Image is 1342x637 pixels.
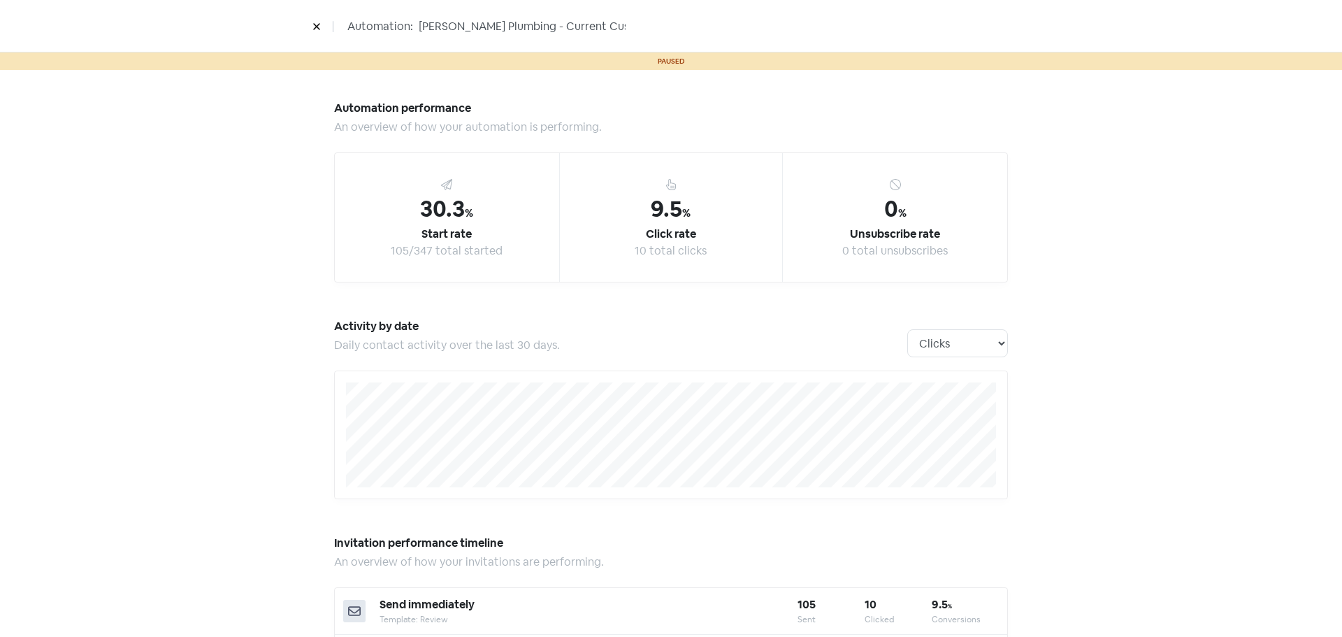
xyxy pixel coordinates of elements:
div: 0 [884,192,907,226]
span: Send immediately [380,597,475,612]
span: % [465,206,473,220]
div: Clicked [865,613,932,626]
b: 10 [865,597,876,612]
div: 10 total clicks [635,243,707,259]
span: % [948,603,952,610]
h5: Activity by date [334,316,907,337]
span: Automation: [347,18,413,35]
div: Sent [798,613,865,626]
div: Unsubscribe rate [850,226,940,243]
h5: Invitation performance timeline [334,533,1008,554]
div: Click rate [646,226,696,243]
b: 105 [798,597,816,612]
div: An overview of how your automation is performing. [334,119,1008,136]
div: Daily contact activity over the last 30 days. [334,337,907,354]
span: % [898,206,907,220]
div: Start rate [421,226,472,243]
div: 30.3 [420,192,473,226]
div: An overview of how your invitations are performing. [334,554,1008,571]
h5: Automation performance [334,98,1008,119]
b: 9.5 [932,597,952,612]
div: 105/347 total started [391,243,503,259]
div: Conversions [932,613,999,626]
div: 0 total unsubscribes [842,243,948,259]
div: Template: Review [380,613,798,626]
span: % [682,206,691,220]
div: 9.5 [651,192,691,226]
